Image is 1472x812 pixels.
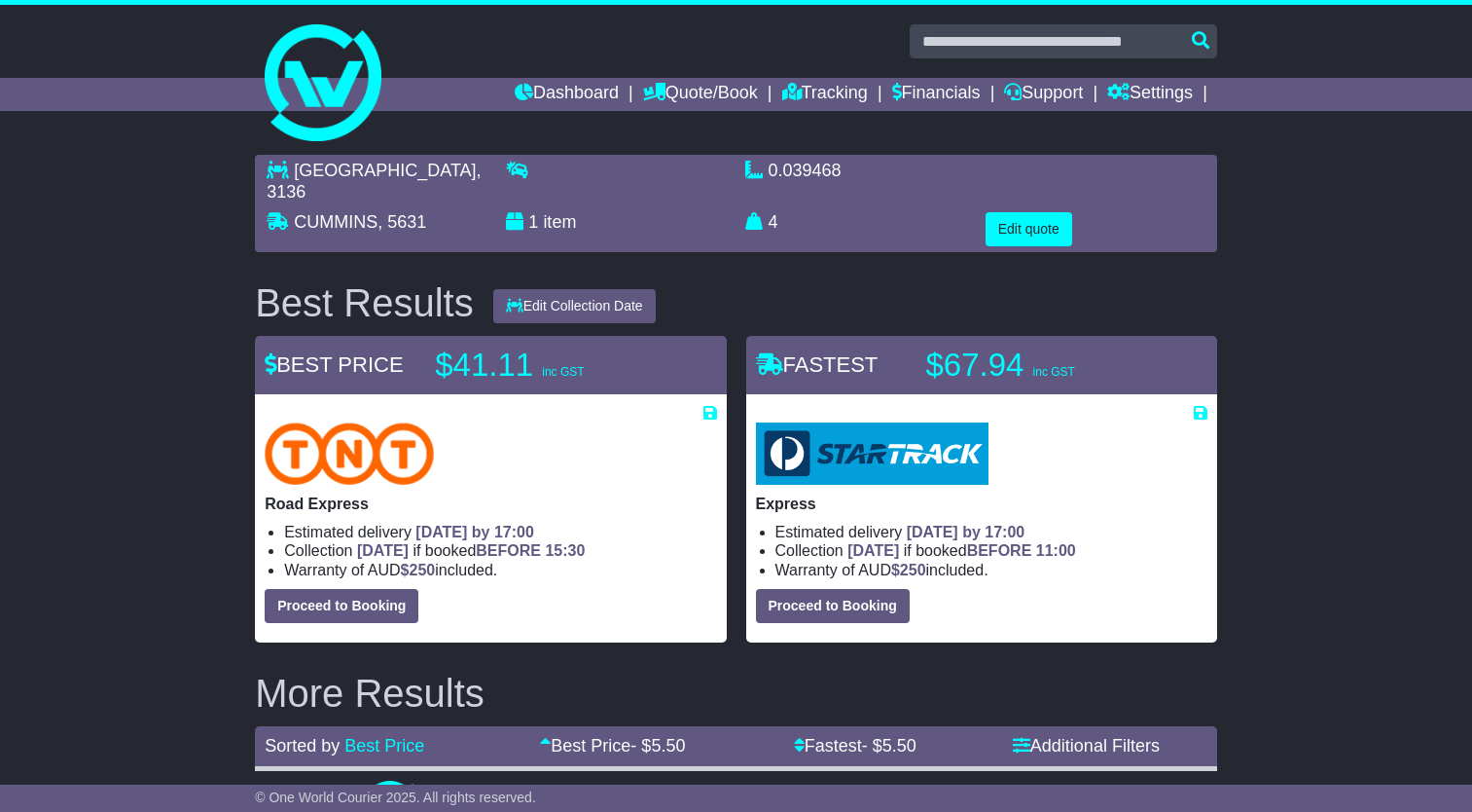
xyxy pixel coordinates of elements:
[1033,365,1075,379] span: inc GST
[493,289,656,323] button: Edit Collection Date
[892,78,981,111] a: Financials
[344,736,424,756] a: Best Price
[410,562,436,578] span: 250
[377,212,426,232] span: , 5631
[294,212,377,232] span: CUMMINS
[540,736,685,756] a: Best Price- $5.50
[1013,736,1160,756] a: Additional Filters
[284,561,716,579] li: Warranty of AUD included.
[1107,78,1193,111] a: Settings
[794,736,916,756] a: Fastest- $5.50
[630,736,685,756] span: - $
[265,736,340,756] span: Sorted by
[847,542,899,559] span: [DATE]
[267,161,481,202] span: , 3136
[775,523,1207,541] li: Estimated delivery
[542,365,584,379] span: inc GST
[284,523,716,541] li: Estimated delivery
[769,161,842,180] span: 0.039468
[847,542,1075,559] span: if booked
[294,161,476,180] span: [GEOGRAPHIC_DATA]
[415,524,534,540] span: [DATE] by 17:00
[435,346,678,385] p: $41.11
[515,78,619,111] a: Dashboard
[926,346,1169,385] p: $67.94
[967,542,1032,559] span: BEFORE
[255,672,1217,715] h2: More Results
[769,212,778,232] span: 4
[543,212,576,232] span: item
[775,541,1207,560] li: Collection
[782,78,868,111] a: Tracking
[265,495,716,513] p: Road Express
[401,562,436,578] span: $
[476,542,541,559] span: BEFORE
[862,736,916,756] span: - $
[756,495,1207,513] p: Express
[245,281,484,324] div: Best Results
[357,542,409,559] span: [DATE]
[1004,78,1083,111] a: Support
[284,541,716,560] li: Collection
[265,423,434,485] img: TNT Domestic: Road Express
[756,352,879,377] span: FASTEST
[1036,542,1076,559] span: 11:00
[756,589,910,623] button: Proceed to Booking
[265,589,418,623] button: Proceed to Booking
[882,736,916,756] span: 5.50
[907,524,1025,540] span: [DATE] by 17:00
[986,212,1072,246] button: Edit quote
[528,212,538,232] span: 1
[255,790,536,805] span: © One World Courier 2025. All rights reserved.
[357,542,585,559] span: if booked
[643,78,758,111] a: Quote/Book
[775,561,1207,579] li: Warranty of AUD included.
[900,562,926,578] span: 250
[265,352,403,377] span: BEST PRICE
[891,562,926,578] span: $
[756,423,988,485] img: StarTrack: Express
[651,736,685,756] span: 5.50
[545,542,585,559] span: 15:30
